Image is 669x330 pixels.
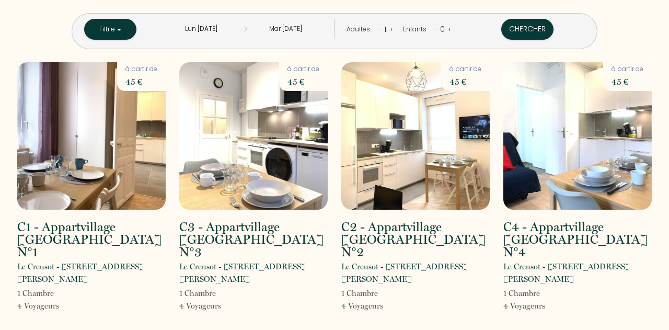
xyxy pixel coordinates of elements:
[17,221,166,258] h2: C1 - Appartvillage [GEOGRAPHIC_DATA] N°1
[179,260,328,286] p: Le Creusot - [STREET_ADDRESS][PERSON_NAME]
[503,287,545,300] p: 1 Chambre
[341,260,490,286] p: Le Creusot - [STREET_ADDRESS][PERSON_NAME]
[403,25,430,35] div: Enfants
[218,301,221,311] span: s
[503,221,652,258] h2: C4 - Appartvillage [GEOGRAPHIC_DATA] N°4
[17,300,59,312] p: 4 Voyageur
[125,74,157,89] p: 45 €
[612,64,643,74] p: à partir de
[380,301,383,311] span: s
[341,300,383,312] p: 4 Voyageur
[163,19,239,39] input: Arrivée
[503,300,545,312] p: 4 Voyageur
[447,24,452,34] a: +
[179,300,221,312] p: 4 Voyageur
[179,287,221,300] p: 1 Chambre
[341,62,490,210] img: rental-image
[503,260,652,286] p: Le Creusot - [STREET_ADDRESS][PERSON_NAME]
[449,64,481,74] p: à partir de
[179,62,328,210] img: rental-image
[389,24,394,34] a: +
[287,74,319,89] p: 45 €
[56,301,59,311] span: s
[382,21,389,38] div: 1
[347,25,374,35] div: Adultes
[542,301,545,311] span: s
[501,19,553,40] button: Chercher
[247,19,324,39] input: Départ
[341,221,490,258] h2: C2 - Appartvillage [GEOGRAPHIC_DATA] N°2
[84,19,136,40] button: Filtre
[612,74,643,89] p: 45 €
[17,260,166,286] p: Le Creusot - [STREET_ADDRESS][PERSON_NAME]
[378,24,382,34] a: -
[287,64,319,74] p: à partir de
[434,24,437,34] a: -
[341,287,383,300] p: 1 Chambre
[17,62,166,210] img: rental-image
[239,25,247,33] img: guests
[503,62,652,210] img: rental-image
[179,221,328,258] h2: C3 - Appartvillage [GEOGRAPHIC_DATA] N°3
[17,287,59,300] p: 1 Chambre
[437,21,447,38] div: 0
[125,64,157,74] p: à partir de
[449,74,481,89] p: 45 €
